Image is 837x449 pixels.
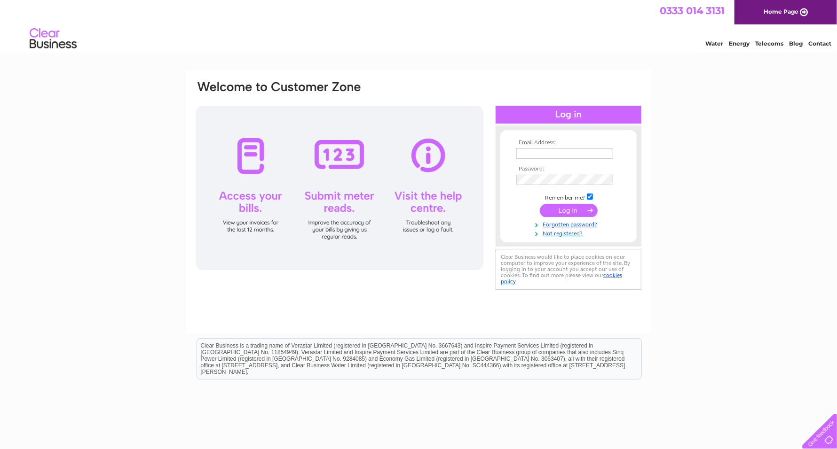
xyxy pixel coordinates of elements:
div: Clear Business is a trading name of Verastar Limited (registered in [GEOGRAPHIC_DATA] No. 3667643... [197,5,641,46]
a: Contact [808,40,831,47]
a: Water [705,40,723,47]
input: Submit [540,204,598,217]
a: Blog [789,40,803,47]
td: Remember me? [514,192,623,201]
a: Telecoms [755,40,783,47]
div: Clear Business would like to place cookies on your computer to improve your experience of the sit... [496,249,641,290]
a: 0333 014 3131 [660,5,725,16]
img: logo.png [29,24,77,53]
th: Email Address: [514,139,623,146]
a: Energy [729,40,750,47]
th: Password: [514,166,623,172]
a: Forgotten password? [516,219,623,228]
a: Not registered? [516,228,623,237]
a: cookies policy [501,272,622,285]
